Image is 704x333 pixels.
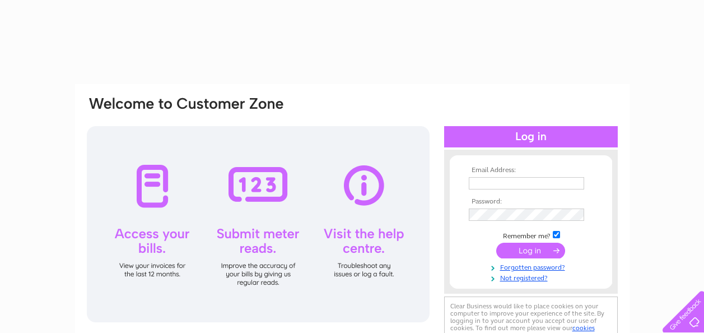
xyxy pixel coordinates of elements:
[469,261,596,272] a: Forgotten password?
[496,243,565,258] input: Submit
[469,272,596,283] a: Not registered?
[466,166,596,174] th: Email Address:
[466,198,596,206] th: Password:
[466,229,596,240] td: Remember me?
